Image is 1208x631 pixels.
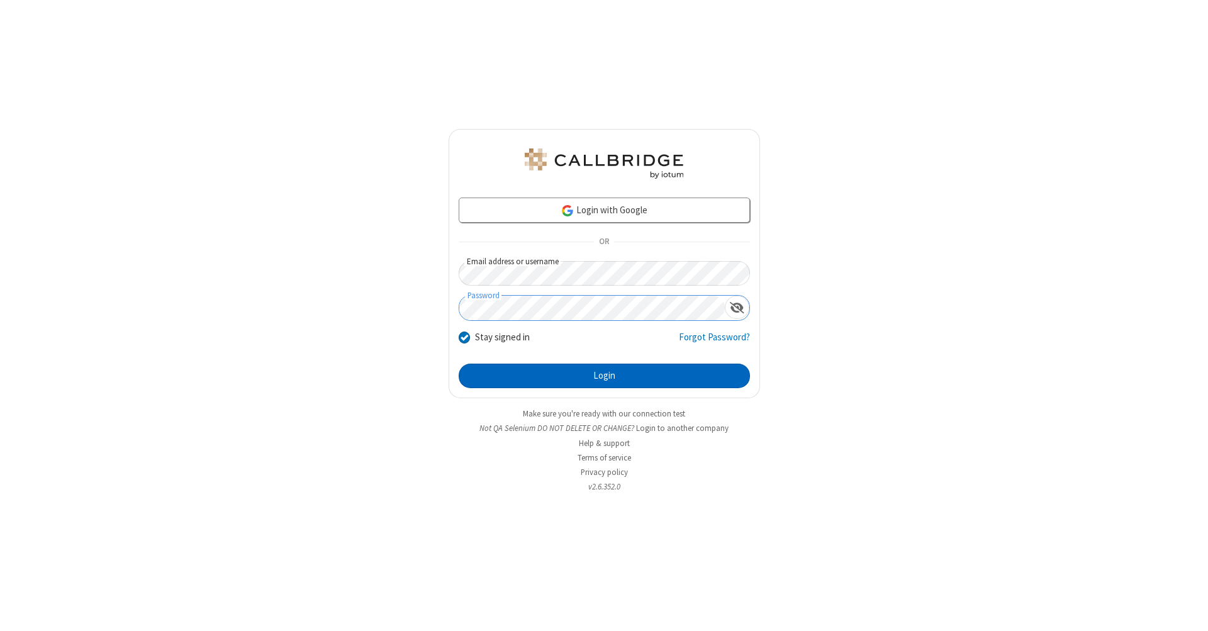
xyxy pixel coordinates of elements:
[578,452,631,463] a: Terms of service
[581,467,628,477] a: Privacy policy
[449,481,760,493] li: v2.6.352.0
[475,330,530,345] label: Stay signed in
[725,296,749,319] div: Show password
[459,261,750,286] input: Email address or username
[636,422,729,434] button: Login to another company
[579,438,630,449] a: Help & support
[449,422,760,434] li: Not QA Selenium DO NOT DELETE OR CHANGE?
[594,233,614,251] span: OR
[679,330,750,354] a: Forgot Password?
[523,408,685,419] a: Make sure you're ready with our connection test
[522,148,686,179] img: QA Selenium DO NOT DELETE OR CHANGE
[459,364,750,389] button: Login
[459,296,725,320] input: Password
[459,198,750,223] a: Login with Google
[561,204,574,218] img: google-icon.png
